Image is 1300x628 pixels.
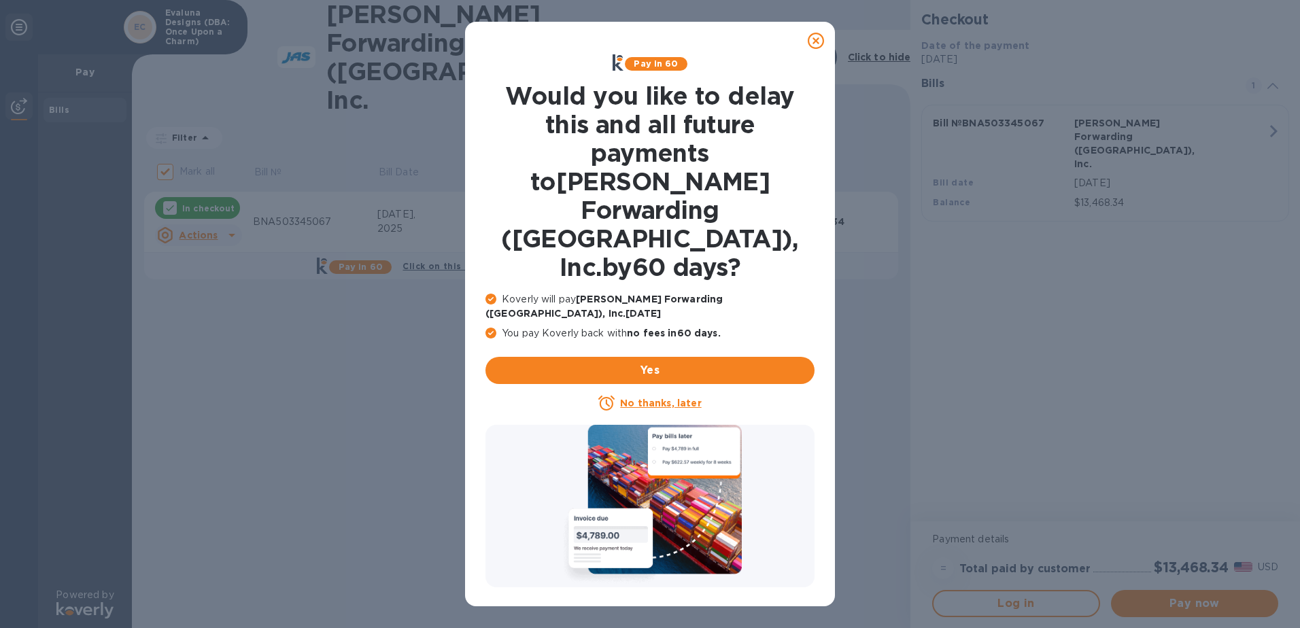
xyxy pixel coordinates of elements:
[634,58,678,69] b: Pay in 60
[496,362,804,379] span: Yes
[620,398,701,408] u: No thanks, later
[485,326,815,341] p: You pay Koverly back with
[627,328,720,338] b: no fees in 60 days .
[485,292,815,321] p: Koverly will pay
[485,82,815,281] h1: Would you like to delay this and all future payments to [PERSON_NAME] Forwarding ([GEOGRAPHIC_DAT...
[485,294,723,319] b: [PERSON_NAME] Forwarding ([GEOGRAPHIC_DATA]), Inc. [DATE]
[485,357,815,384] button: Yes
